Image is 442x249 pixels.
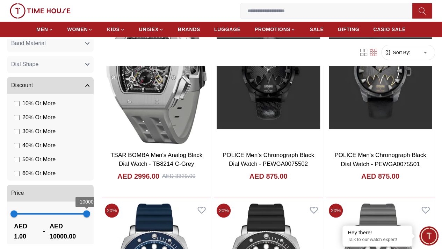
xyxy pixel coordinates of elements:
[22,127,56,136] span: 30 % Or More
[14,221,38,241] span: AED 1.00
[36,23,53,36] a: MEN
[107,26,119,33] span: KIDS
[22,169,56,178] span: 60 % Or More
[178,23,200,36] a: BRANDS
[384,49,410,56] button: Sort By:
[223,152,314,168] a: POLICE Men's Chronograph Black Dial Watch - PEWGA0075502
[214,8,323,147] img: POLICE Men's Chronograph Black Dial Watch - PEWGA0075502
[214,26,241,33] span: LUGGAGE
[348,237,407,243] p: Talk to our watch expert!
[162,172,195,180] div: AED 3329.00
[310,26,324,33] span: SALE
[310,23,324,36] a: SALE
[14,129,20,134] input: 30% Or More
[38,226,50,237] span: -
[214,23,241,36] a: LUGGAGE
[10,3,71,19] img: ...
[36,26,48,33] span: MEN
[11,60,38,69] span: Dial Shape
[373,23,406,36] a: CASIO SALE
[80,199,94,205] span: 10000
[14,115,20,120] input: 20% Or More
[22,141,56,150] span: 40 % Or More
[67,26,88,33] span: WOMEN
[67,23,93,36] a: WOMEN
[334,152,426,168] a: POLICE Men's Chronograph Black Dial Watch - PEWGA0075501
[22,113,56,122] span: 20 % Or More
[7,35,94,52] button: Band Material
[105,204,119,218] span: 20 %
[11,81,33,90] span: Discount
[110,152,202,168] a: TSAR BOMBA Men's Analog Black Dial Watch - TB8214 C-Grey
[14,143,20,148] input: 40% Or More
[348,229,407,236] div: Hey there!
[249,171,288,181] h4: AED 875.00
[50,221,87,241] span: AED 10000.00
[217,204,231,218] span: 20 %
[139,23,164,36] a: UNISEX
[7,185,94,201] button: Price
[391,49,410,56] span: Sort By:
[14,157,20,162] input: 50% Or More
[338,23,359,36] a: GIFTING
[329,204,343,218] span: 20 %
[107,23,125,36] a: KIDS
[22,155,56,164] span: 50 % Or More
[14,101,20,106] input: 10% Or More
[338,26,359,33] span: GIFTING
[11,189,24,197] span: Price
[139,26,159,33] span: UNISEX
[419,226,439,246] div: Chat Widget
[361,171,399,181] h4: AED 875.00
[117,171,159,181] h4: AED 2996.00
[102,8,211,147] img: TSAR BOMBA Men's Analog Black Dial Watch - TB8214 C-Grey
[255,23,296,36] a: PROMOTIONS
[11,39,46,48] span: Band Material
[255,26,291,33] span: PROMOTIONS
[22,99,56,108] span: 10 % Or More
[178,26,200,33] span: BRANDS
[14,171,20,176] input: 60% Or More
[373,26,406,33] span: CASIO SALE
[7,56,94,73] button: Dial Shape
[7,77,94,94] button: Discount
[326,8,435,147] img: POLICE Men's Chronograph Black Dial Watch - PEWGA0075501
